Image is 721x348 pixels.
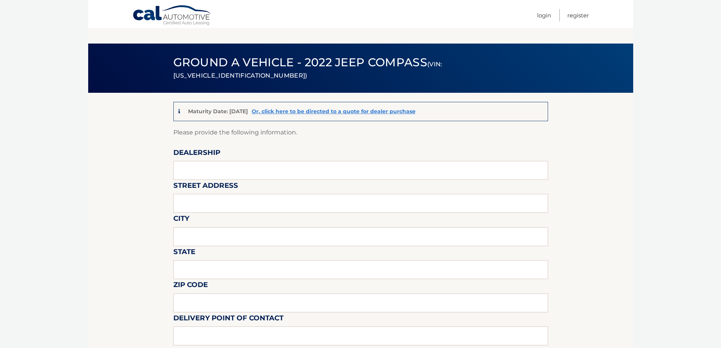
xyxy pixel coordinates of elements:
a: Cal Automotive [132,5,212,27]
a: Register [567,9,589,22]
label: Street Address [173,180,238,194]
label: State [173,246,195,260]
label: Zip Code [173,279,208,293]
p: Maturity Date: [DATE] [188,108,248,115]
p: Please provide the following information. [173,127,548,138]
label: Dealership [173,147,220,161]
span: Ground a Vehicle - 2022 Jeep Compass [173,55,442,81]
label: City [173,213,189,227]
a: Login [537,9,551,22]
small: (VIN: [US_VEHICLE_IDENTIFICATION_NUMBER]) [173,61,442,79]
a: Or, click here to be directed to a quote for dealer purchase [252,108,416,115]
label: Delivery Point of Contact [173,312,283,326]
